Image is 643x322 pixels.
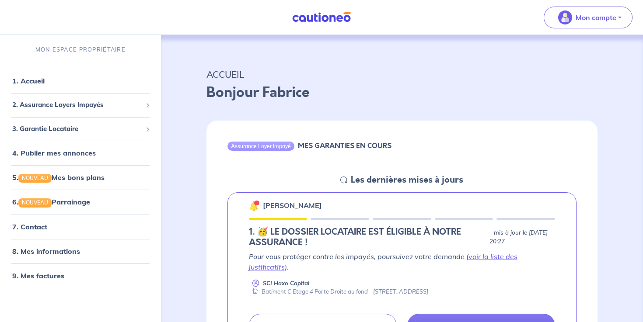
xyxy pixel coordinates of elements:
img: 🔔 [249,201,259,211]
div: 9. Mes factures [3,267,157,284]
div: 2. Assurance Loyers Impayés [3,97,157,114]
p: Mon compte [576,12,616,23]
span: 3. Garantie Locataire [12,124,142,134]
p: Pour vous protéger contre les impayés, poursuivez votre demande ( ). [249,251,556,272]
p: SCI Haxo Capital [263,279,309,287]
p: ACCUEIL [206,66,598,82]
a: 4. Publier mes annonces [12,149,96,157]
h5: 1.︎ 🥳 LE DOSSIER LOCATAIRE EST ÉLIGIBLE À NOTRE ASSURANCE ! [249,227,486,248]
p: - mis à jour le [DATE] 20:27 [489,229,555,246]
a: 5.NOUVEAUMes bons plans [12,173,105,182]
div: Batiment C Etage 4 Porte Droite au fond - [STREET_ADDRESS] [249,287,428,296]
div: 3. Garantie Locataire [3,121,157,138]
a: voir la liste des justificatifs [249,252,517,271]
div: state: ELIGIBILITY-RESULT-IN-PROGRESS, Context: NEW,MAYBE-CERTIFICATE,ALONE,LESSOR-DOCUMENTS [249,227,556,248]
img: Cautioneo [289,12,354,23]
div: 7. Contact [3,218,157,235]
h5: Les dernières mises à jours [351,175,463,185]
a: 6.NOUVEAUParrainage [12,197,90,206]
p: MON ESPACE PROPRIÉTAIRE [35,45,126,54]
div: 8. Mes informations [3,242,157,260]
div: 1. Accueil [3,72,157,90]
a: 9. Mes factures [12,271,64,280]
p: Bonjour Fabrice [206,82,598,103]
p: [PERSON_NAME] [263,200,322,211]
span: 2. Assurance Loyers Impayés [12,100,142,110]
a: 8. Mes informations [12,247,80,256]
a: 7. Contact [12,222,47,231]
div: 4. Publier mes annonces [3,144,157,162]
div: 6.NOUVEAUParrainage [3,193,157,211]
div: Assurance Loyer Impayé [227,142,294,150]
a: 1. Accueil [12,76,45,85]
button: illu_account_valid_menu.svgMon compte [544,7,633,28]
div: 5.NOUVEAUMes bons plans [3,169,157,186]
img: illu_account_valid_menu.svg [558,10,572,24]
h6: MES GARANTIES EN COURS [298,142,391,150]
